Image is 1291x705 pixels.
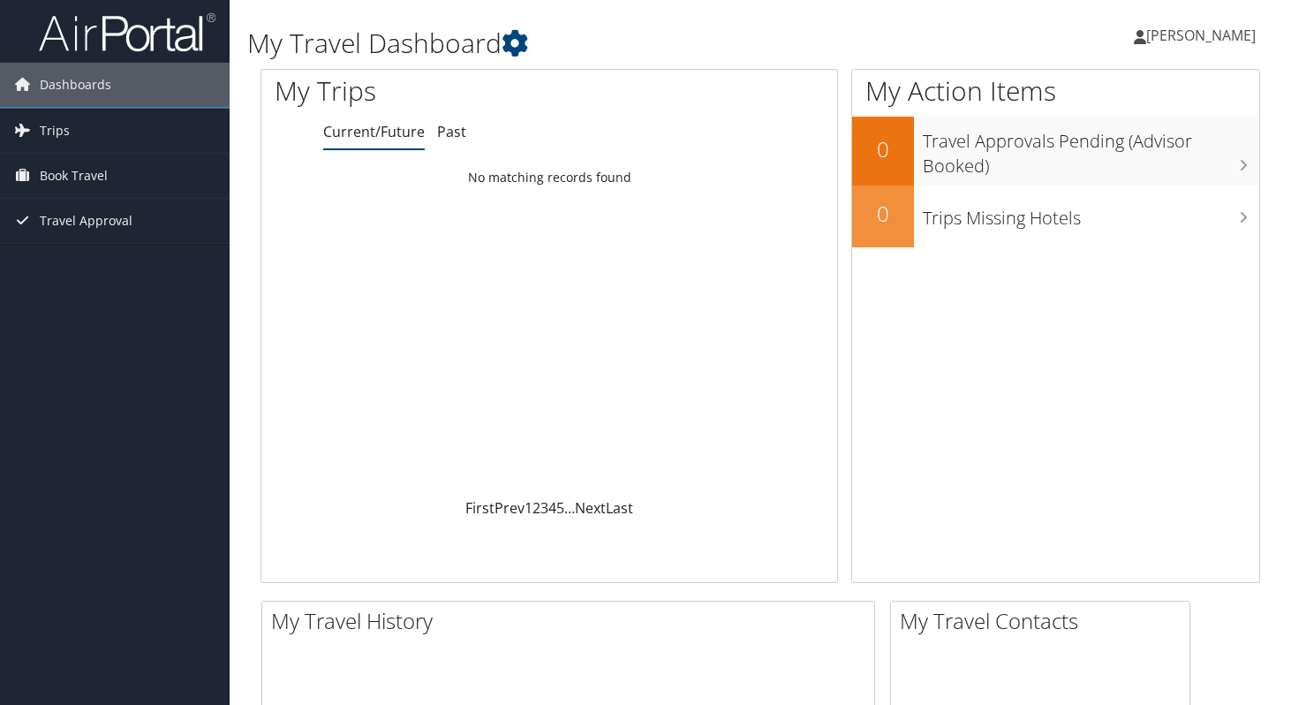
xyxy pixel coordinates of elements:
h2: My Travel Contacts [900,606,1189,636]
h1: My Action Items [852,72,1259,110]
a: 4 [548,498,556,518]
a: First [465,498,495,518]
span: [PERSON_NAME] [1146,26,1256,45]
span: Dashboards [40,63,111,107]
h2: 0 [852,134,914,164]
a: 0Trips Missing Hotels [852,186,1259,247]
span: Trips [40,109,70,153]
img: airportal-logo.png [39,11,215,53]
a: 5 [556,498,564,518]
td: No matching records found [261,162,837,193]
span: Travel Approval [40,199,132,243]
a: 3 [540,498,548,518]
a: Next [575,498,606,518]
a: 2 [532,498,540,518]
span: … [564,498,575,518]
h1: My Trips [275,72,584,110]
a: Last [606,498,633,518]
h1: My Travel Dashboard [247,25,932,62]
a: Past [437,122,466,141]
a: Current/Future [323,122,425,141]
a: 1 [525,498,532,518]
h3: Trips Missing Hotels [923,197,1259,231]
span: Book Travel [40,154,108,198]
h3: Travel Approvals Pending (Advisor Booked) [923,120,1259,178]
a: Prev [495,498,525,518]
h2: 0 [852,199,914,229]
h2: My Travel History [271,606,874,636]
a: [PERSON_NAME] [1134,9,1273,62]
a: 0Travel Approvals Pending (Advisor Booked) [852,117,1259,185]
